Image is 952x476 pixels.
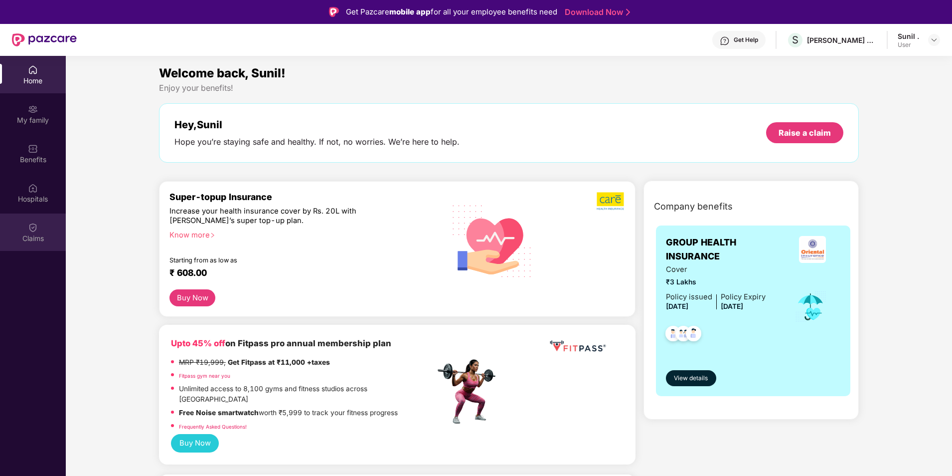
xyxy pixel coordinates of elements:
[792,34,798,46] span: S
[28,223,38,233] img: svg+xml;base64,PHN2ZyBpZD0iQ2xhaW0iIHhtbG5zPSJodHRwOi8vd3d3LnczLm9yZy8yMDAwL3N2ZyIgd2lkdGg9IjIwIi...
[210,233,215,238] span: right
[435,357,504,427] img: fpp.png
[654,200,733,214] span: Company benefits
[169,267,425,279] div: ₹ 608.00
[174,119,460,131] div: Hey, Sunil
[720,36,730,46] img: svg+xml;base64,PHN2ZyBpZD0iSGVscC0zMngzMiIgeG1sbnM9Imh0dHA6Ly93d3cudzMub3JnLzIwMDAvc3ZnIiB3aWR0aD...
[898,31,919,41] div: Sunil .
[12,33,77,46] img: New Pazcare Logo
[674,374,708,383] span: View details
[179,409,259,417] strong: Free Noise smartwatch
[445,192,540,289] img: svg+xml;base64,PHN2ZyB4bWxucz0iaHR0cDovL3d3dy53My5vcmcvMjAwMC9zdmciIHhtbG5zOnhsaW5rPSJodHRwOi8vd3...
[179,358,226,366] del: MRP ₹19,999,
[626,7,630,17] img: Stroke
[28,104,38,114] img: svg+xml;base64,PHN2ZyB3aWR0aD0iMjAiIGhlaWdodD0iMjAiIHZpZXdCb3g9IjAgMCAyMCAyMCIgZmlsbD0ibm9uZSIgeG...
[666,370,716,386] button: View details
[174,137,460,147] div: Hope you’re staying safe and healthy. If not, no worries. We’re here to help.
[169,289,215,307] button: Buy Now
[169,207,392,226] div: Increase your health insurance cover by Rs. 20L with [PERSON_NAME]’s super top-up plan.
[159,66,286,80] span: Welcome back, Sunil!
[179,373,230,379] a: Fitpass gym near you
[171,434,219,453] button: Buy Now
[169,256,393,263] div: Starting from as low as
[565,7,627,17] a: Download Now
[389,7,431,16] strong: mobile app
[734,36,758,44] div: Get Help
[28,144,38,154] img: svg+xml;base64,PHN2ZyBpZD0iQmVuZWZpdHMiIHhtbG5zPSJodHRwOi8vd3d3LnczLm9yZy8yMDAwL3N2ZyIgd2lkdGg9Ij...
[666,236,785,264] span: GROUP HEALTH INSURANCE
[779,127,831,138] div: Raise a claim
[159,83,859,93] div: Enjoy your benefits!
[661,323,685,347] img: svg+xml;base64,PHN2ZyB4bWxucz0iaHR0cDovL3d3dy53My5vcmcvMjAwMC9zdmciIHdpZHRoPSI0OC45NDMiIGhlaWdodD...
[171,338,225,348] b: Upto 45% off
[169,192,435,202] div: Super-topup Insurance
[171,338,391,348] b: on Fitpass pro annual membership plan
[930,36,938,44] img: svg+xml;base64,PHN2ZyBpZD0iRHJvcGRvd24tMzJ4MzIiIHhtbG5zPSJodHRwOi8vd3d3LnczLm9yZy8yMDAwL3N2ZyIgd2...
[666,291,712,303] div: Policy issued
[807,35,877,45] div: [PERSON_NAME] CONSULTANTS P LTD
[666,302,688,310] span: [DATE]
[28,183,38,193] img: svg+xml;base64,PHN2ZyBpZD0iSG9zcGl0YWxzIiB4bWxucz0iaHR0cDovL3d3dy53My5vcmcvMjAwMC9zdmciIHdpZHRoPS...
[721,302,743,310] span: [DATE]
[721,291,766,303] div: Policy Expiry
[898,41,919,49] div: User
[597,192,625,211] img: b5dec4f62d2307b9de63beb79f102df3.png
[28,65,38,75] img: svg+xml;base64,PHN2ZyBpZD0iSG9tZSIgeG1sbnM9Imh0dHA6Ly93d3cudzMub3JnLzIwMDAvc3ZnIiB3aWR0aD0iMjAiIG...
[681,323,706,347] img: svg+xml;base64,PHN2ZyB4bWxucz0iaHR0cDovL3d3dy53My5vcmcvMjAwMC9zdmciIHdpZHRoPSI0OC45NDMiIGhlaWdodD...
[169,231,429,238] div: Know more
[799,236,826,263] img: insurerLogo
[179,424,247,430] a: Frequently Asked Questions!
[228,358,330,366] strong: Get Fitpass at ₹11,000 +taxes
[666,277,766,288] span: ₹3 Lakhs
[329,7,339,17] img: Logo
[346,6,557,18] div: Get Pazcare for all your employee benefits need
[671,323,696,347] img: svg+xml;base64,PHN2ZyB4bWxucz0iaHR0cDovL3d3dy53My5vcmcvMjAwMC9zdmciIHdpZHRoPSI0OC45MTUiIGhlaWdodD...
[794,290,827,323] img: icon
[666,264,766,275] span: Cover
[179,384,435,405] p: Unlimited access to 8,100 gyms and fitness studios across [GEOGRAPHIC_DATA]
[179,408,398,419] p: worth ₹5,999 to track your fitness progress
[548,337,608,355] img: fppp.png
